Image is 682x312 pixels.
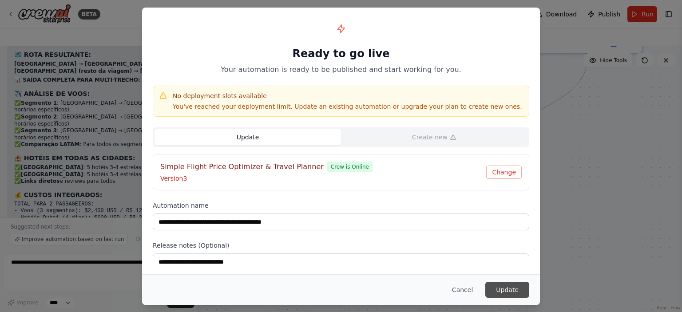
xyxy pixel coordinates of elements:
[153,64,529,75] p: Your automation is ready to be published and start working for you.
[155,129,341,145] button: Update
[485,282,529,298] button: Update
[445,282,480,298] button: Cancel
[160,162,324,172] h4: Simple Flight Price Optimizer & Travel Planner
[341,129,527,145] button: Create new
[173,102,522,111] p: You've reached your deployment limit. Update an existing automation or upgrade your plan to creat...
[327,162,373,172] span: Crew is Online
[153,201,529,210] label: Automation name
[486,166,522,179] button: Change
[160,174,486,183] p: Version 3
[153,47,529,61] h1: Ready to go live
[173,91,522,100] h4: No deployment slots available
[153,241,529,250] label: Release notes (Optional)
